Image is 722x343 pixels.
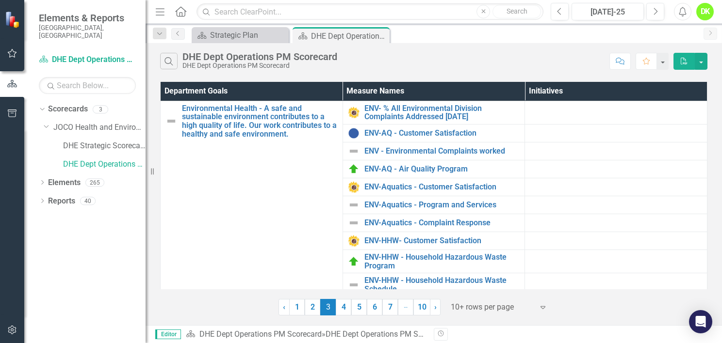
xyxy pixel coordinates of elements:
[572,3,644,20] button: [DATE]-25
[343,125,525,142] td: Double-Click to Edit Right Click for Context Menu
[48,104,88,115] a: Scorecards
[343,250,525,273] td: Double-Click to Edit Right Click for Context Menu
[343,196,525,214] td: Double-Click to Edit Right Click for Context Menu
[689,310,712,333] div: Open Intercom Messenger
[85,178,104,187] div: 265
[48,177,81,188] a: Elements
[311,30,387,42] div: DHE Dept Operations PM Scorecard
[348,145,360,157] img: Not Defined
[343,232,525,250] td: Double-Click to Edit Right Click for Context Menu
[364,165,520,173] a: ENV-AQ - Air Quality Program
[197,3,543,20] input: Search ClearPoint...
[186,329,427,340] div: »
[182,104,338,138] a: Environmental Health - A safe and sustainable environment contributes to a high quality of life. ...
[364,129,520,138] a: ENV-AQ - Customer Satisfaction
[305,299,320,315] a: 2
[182,62,337,69] div: DHE Dept Operations PM Scorecard
[348,107,360,118] img: Exceeded
[382,299,398,315] a: 7
[364,104,520,121] a: ENV- % All Environmental Division Complaints Addressed [DATE]
[507,7,527,15] span: Search
[320,299,336,315] span: 3
[351,299,367,315] a: 5
[696,3,714,20] button: DK
[348,256,360,267] img: On Target
[39,77,136,94] input: Search Below...
[367,299,382,315] a: 6
[348,163,360,175] img: On Target
[165,115,177,127] img: Not Defined
[336,299,351,315] a: 4
[364,218,520,227] a: ENV-Aquatics - Complaint Response
[289,299,305,315] a: 1
[80,197,96,205] div: 40
[348,127,360,139] img: No Information
[348,279,360,291] img: Not Defined
[63,140,146,152] a: DHE Strategic Scorecard-Current Year's Plan
[182,51,337,62] div: DHE Dept Operations PM Scorecard
[492,5,541,18] button: Search
[364,147,520,156] a: ENV - Environmental Complaints worked
[199,329,322,339] a: DHE Dept Operations PM Scorecard
[48,196,75,207] a: Reports
[283,302,285,312] span: ‹
[5,11,22,28] img: ClearPoint Strategy
[39,12,136,24] span: Elements & Reports
[343,142,525,160] td: Double-Click to Edit Right Click for Context Menu
[63,159,146,170] a: DHE Dept Operations PM Scorecard
[364,201,520,209] a: ENV-Aquatics - Program and Services
[348,181,360,193] img: Exceeded
[93,105,108,113] div: 3
[348,235,360,247] img: Exceeded
[155,329,181,339] span: Editor
[364,253,520,270] a: ENV-HHW - Household Hazardous Waste Program
[343,101,525,124] td: Double-Click to Edit Right Click for Context Menu
[364,276,520,293] a: ENV-HHW - Household Hazardous Waste Schedule
[194,29,286,41] a: Strategic Plan
[343,160,525,178] td: Double-Click to Edit Right Click for Context Menu
[343,178,525,196] td: Double-Click to Edit Right Click for Context Menu
[413,299,430,315] a: 10
[343,214,525,232] td: Double-Click to Edit Right Click for Context Menu
[434,302,437,312] span: ›
[348,217,360,229] img: Not Defined
[575,6,640,18] div: [DATE]-25
[364,236,520,245] a: ENV-HHW- Customer Satisfaction
[39,54,136,65] a: DHE Dept Operations PM Scorecard
[39,24,136,40] small: [GEOGRAPHIC_DATA], [GEOGRAPHIC_DATA]
[364,183,520,191] a: ENV-Aquatics - Customer Satisfaction
[326,329,448,339] div: DHE Dept Operations PM Scorecard
[53,122,146,133] a: JOCO Health and Environment
[210,29,286,41] div: Strategic Plan
[348,199,360,211] img: Not Defined
[343,273,525,296] td: Double-Click to Edit Right Click for Context Menu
